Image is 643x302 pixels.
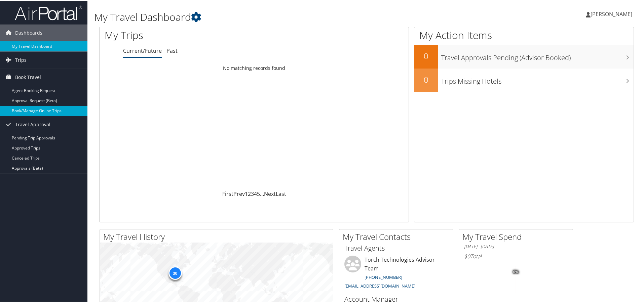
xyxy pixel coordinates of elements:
[264,189,276,197] a: Next
[591,10,632,17] span: [PERSON_NAME]
[166,46,178,54] a: Past
[464,252,470,259] span: $0
[276,189,286,197] a: Last
[586,3,639,24] a: [PERSON_NAME]
[233,189,245,197] a: Prev
[365,273,402,279] a: [PHONE_NUMBER]
[462,230,573,242] h2: My Travel Spend
[103,230,333,242] h2: My Travel History
[100,61,409,74] td: No matching records found
[464,243,568,249] h6: [DATE] - [DATE]
[94,9,457,24] h1: My Travel Dashboard
[15,4,82,20] img: airportal-logo.png
[251,189,254,197] a: 3
[260,189,264,197] span: …
[441,73,634,85] h3: Trips Missing Hotels
[341,255,451,291] li: Torch Technologies Advisor Team
[15,24,42,41] span: Dashboards
[343,230,453,242] h2: My Travel Contacts
[105,28,275,42] h1: My Trips
[414,68,634,91] a: 0Trips Missing Hotels
[441,49,634,62] h3: Travel Approvals Pending (Advisor Booked)
[513,269,519,273] tspan: 0%
[168,266,182,279] div: 30
[414,50,438,61] h2: 0
[248,189,251,197] a: 2
[414,28,634,42] h1: My Action Items
[414,73,438,85] h2: 0
[15,116,50,132] span: Travel Approval
[254,189,257,197] a: 4
[15,51,27,68] span: Trips
[344,282,415,288] a: [EMAIL_ADDRESS][DOMAIN_NAME]
[414,44,634,68] a: 0Travel Approvals Pending (Advisor Booked)
[344,243,448,252] h3: Travel Agents
[123,46,162,54] a: Current/Future
[257,189,260,197] a: 5
[222,189,233,197] a: First
[15,68,41,85] span: Book Travel
[245,189,248,197] a: 1
[464,252,568,259] h6: Total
